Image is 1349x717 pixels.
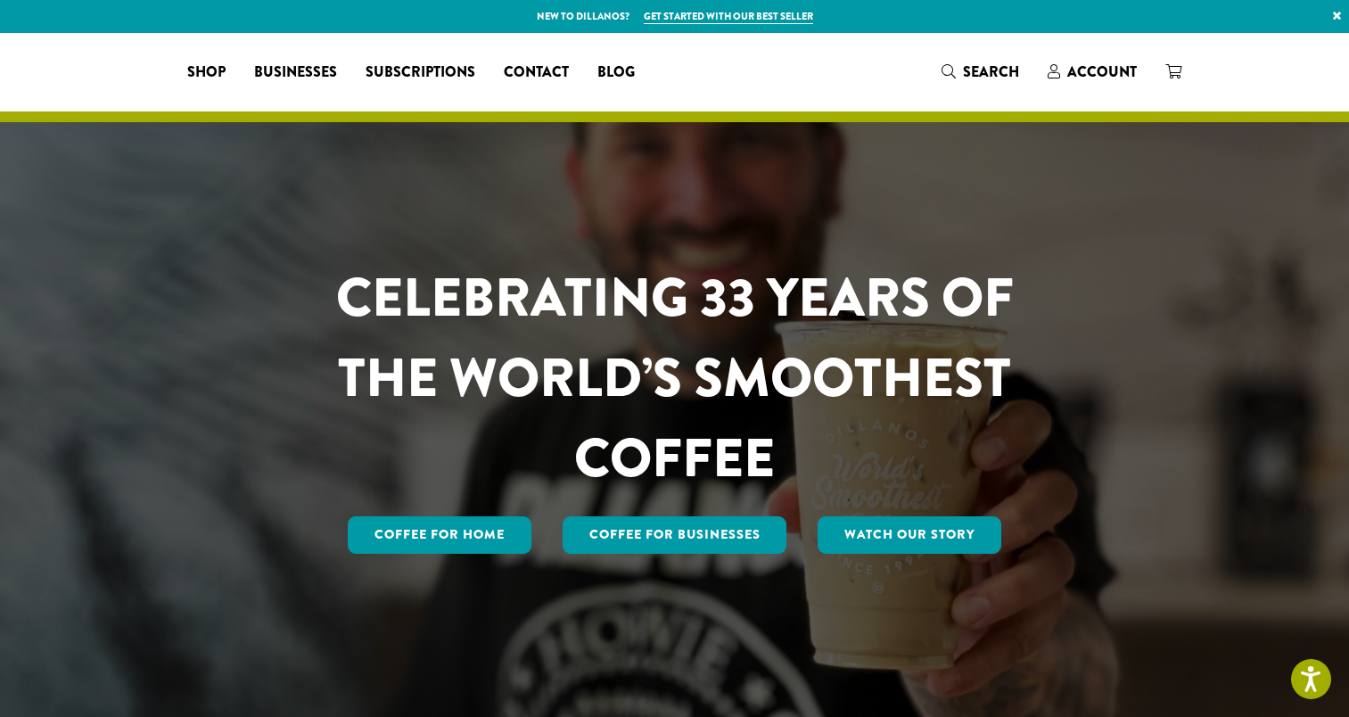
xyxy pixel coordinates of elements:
[348,516,531,554] a: Coffee for Home
[1067,62,1137,82] span: Account
[597,62,635,84] span: Blog
[173,58,240,87] a: Shop
[366,62,475,84] span: Subscriptions
[963,62,1019,82] span: Search
[644,9,813,24] a: Get started with our best seller
[504,62,569,84] span: Contact
[563,516,787,554] a: Coffee For Businesses
[927,57,1033,87] a: Search
[818,516,1001,554] a: Watch Our Story
[187,62,226,84] span: Shop
[254,62,337,84] span: Businesses
[284,258,1066,499] h1: CELEBRATING 33 YEARS OF THE WORLD’S SMOOTHEST COFFEE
